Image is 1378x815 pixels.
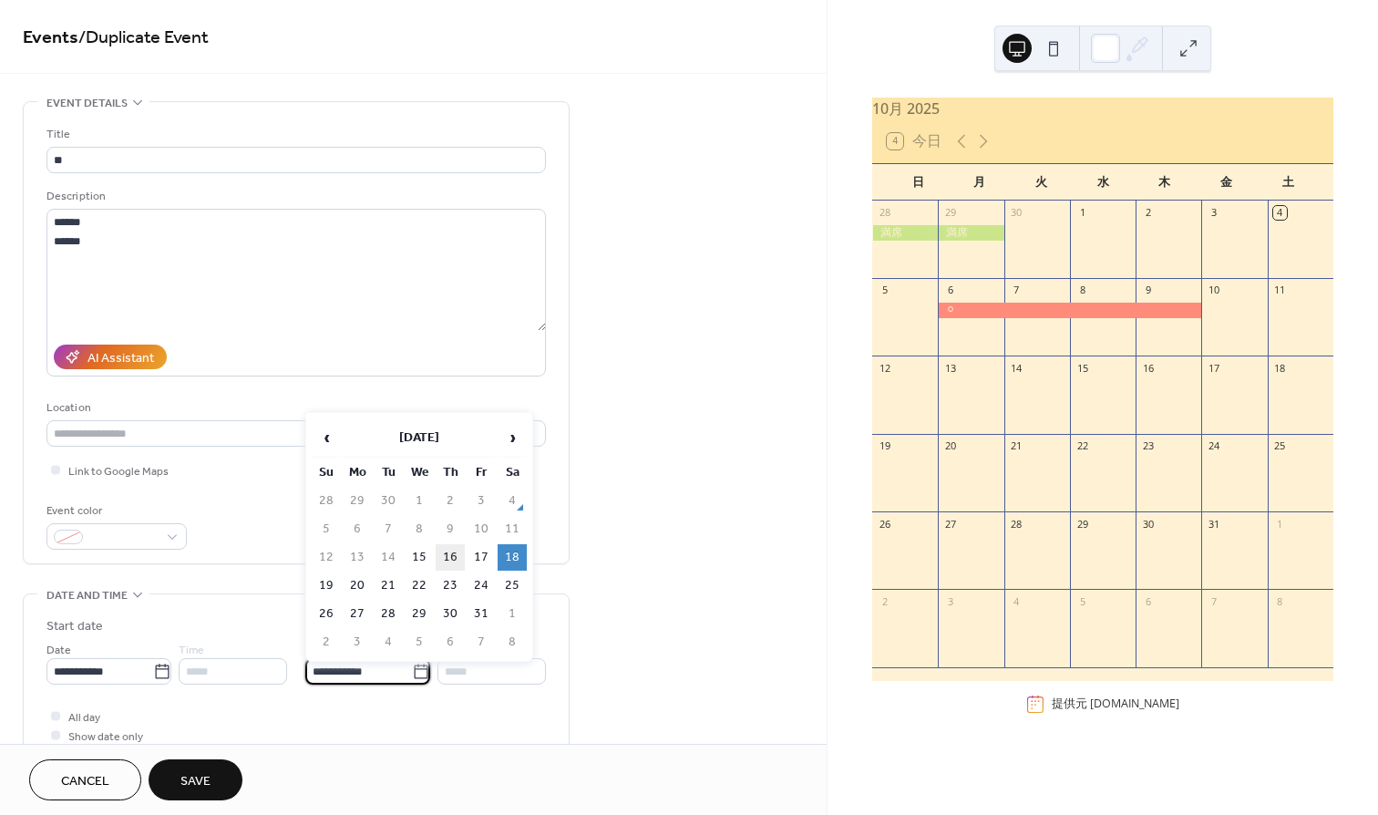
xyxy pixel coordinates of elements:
button: AI Assistant [54,345,167,369]
div: 7 [1010,284,1023,297]
div: 21 [1010,439,1023,453]
td: 22 [405,573,434,599]
div: 10 [1207,284,1220,297]
td: 13 [343,544,372,571]
th: [DATE] [343,418,496,458]
div: 火 [1011,164,1073,201]
td: 5 [312,516,341,542]
div: 9 [1141,284,1155,297]
td: 29 [405,601,434,627]
td: 10 [467,516,496,542]
td: 2 [436,488,465,514]
td: 7 [374,516,403,542]
div: 月 [949,164,1011,201]
th: Fr [467,459,496,486]
th: Th [436,459,465,486]
div: 水 [1072,164,1134,201]
div: ⚪︎ [938,303,1201,318]
span: ‹ [313,419,340,456]
td: 23 [436,573,465,599]
td: 7 [467,629,496,655]
td: 16 [436,544,465,571]
span: Cancel [61,772,109,791]
div: 10月 2025 [872,98,1333,119]
div: 6 [1141,594,1155,608]
th: Su [312,459,341,486]
div: 24 [1207,439,1220,453]
div: 2 [1141,206,1155,220]
td: 28 [374,601,403,627]
div: 20 [943,439,957,453]
div: 5 [878,284,891,297]
div: 15 [1075,361,1089,375]
span: All day [68,708,100,727]
th: Sa [498,459,527,486]
div: 17 [1207,361,1220,375]
div: 1 [1075,206,1089,220]
td: 11 [498,516,527,542]
td: 6 [343,516,372,542]
td: 19 [312,573,341,599]
span: Save [180,772,211,791]
div: 16 [1141,361,1155,375]
div: 12 [878,361,891,375]
th: We [405,459,434,486]
a: [DOMAIN_NAME] [1090,696,1179,711]
td: 30 [374,488,403,514]
td: 6 [436,629,465,655]
td: 1 [498,601,527,627]
div: Start date [46,617,103,636]
div: 25 [1273,439,1287,453]
td: 9 [436,516,465,542]
div: 土 [1257,164,1319,201]
div: 1 [1273,517,1287,531]
td: 4 [498,488,527,514]
div: 満席 [938,225,1003,241]
div: Description [46,187,542,206]
div: 2 [878,594,891,608]
div: AI Assistant [87,349,154,368]
span: Time [179,641,204,660]
div: 提供元 [1052,696,1179,712]
div: 29 [1075,517,1089,531]
div: 金 [1196,164,1258,201]
span: Event details [46,94,128,113]
div: 18 [1273,361,1287,375]
div: 満席 [872,225,938,241]
div: 28 [1010,517,1023,531]
span: Date [46,641,71,660]
td: 8 [498,629,527,655]
td: 29 [343,488,372,514]
span: Show date only [68,727,143,747]
td: 14 [374,544,403,571]
div: 木 [1134,164,1196,201]
th: Tu [374,459,403,486]
td: 25 [498,573,527,599]
div: 7 [1207,594,1220,608]
td: 1 [405,488,434,514]
button: Cancel [29,759,141,800]
div: 8 [1273,594,1287,608]
div: Title [46,125,542,144]
div: 8 [1075,284,1089,297]
td: 21 [374,573,403,599]
span: › [499,419,526,456]
td: 17 [467,544,496,571]
div: 30 [1010,206,1023,220]
td: 24 [467,573,496,599]
div: 4 [1010,594,1023,608]
td: 28 [312,488,341,514]
div: 13 [943,361,957,375]
td: 4 [374,629,403,655]
span: / Duplicate Event [78,20,209,56]
td: 27 [343,601,372,627]
td: 3 [467,488,496,514]
div: 29 [943,206,957,220]
div: 19 [878,439,891,453]
td: 8 [405,516,434,542]
div: 日 [887,164,949,201]
td: 15 [405,544,434,571]
span: Link to Google Maps [68,462,169,481]
div: 27 [943,517,957,531]
a: Events [23,20,78,56]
